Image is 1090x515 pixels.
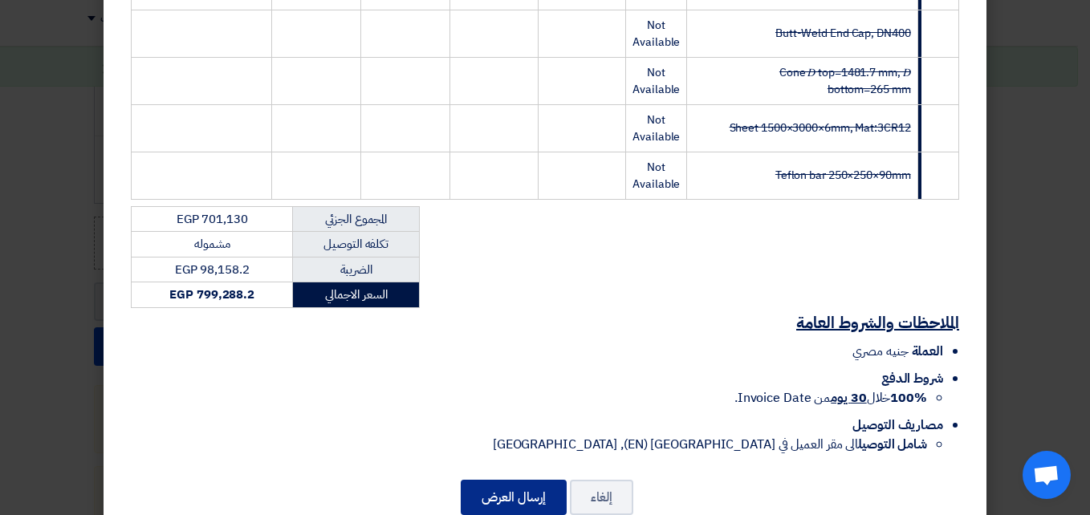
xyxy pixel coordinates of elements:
[194,235,230,253] span: مشموله
[912,342,943,361] span: العملة
[734,388,927,408] span: خلال من Invoice Date.
[632,112,680,145] span: Not Available
[775,167,911,184] strike: Teflon bar 250×250×90mm
[890,388,927,408] strong: 100%
[632,159,680,193] span: Not Available
[293,206,420,232] td: المجموع الجزئي
[1023,451,1071,499] div: Open chat
[293,282,420,308] td: السعر الاجمالي
[132,206,293,232] td: EGP 701,130
[570,480,633,515] button: إلغاء
[779,64,911,98] strike: Cone 𝐷 top=1481.7 mm, 𝐷 bottom=265 mm
[881,369,943,388] span: شروط الدفع
[461,480,567,515] button: إرسال العرض
[169,286,254,303] strong: EGP 799,288.2
[632,17,680,51] span: Not Available
[131,435,927,454] li: الى مقر العميل في [GEOGRAPHIC_DATA] (EN), [GEOGRAPHIC_DATA]
[831,388,866,408] u: 30 يوم
[730,120,911,136] strike: Sheet 1500×3000×6mm, Mat:3CR12
[632,64,680,98] span: Not Available
[852,342,908,361] span: جنيه مصري
[775,25,911,42] strike: Butt-Weld End Cap, DN400
[852,416,943,435] span: مصاريف التوصيل
[293,257,420,282] td: الضريبة
[858,435,927,454] strong: شامل التوصيل
[796,310,959,335] u: الملاحظات والشروط العامة
[293,232,420,257] td: تكلفه التوصيل
[175,261,250,278] span: EGP 98,158.2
